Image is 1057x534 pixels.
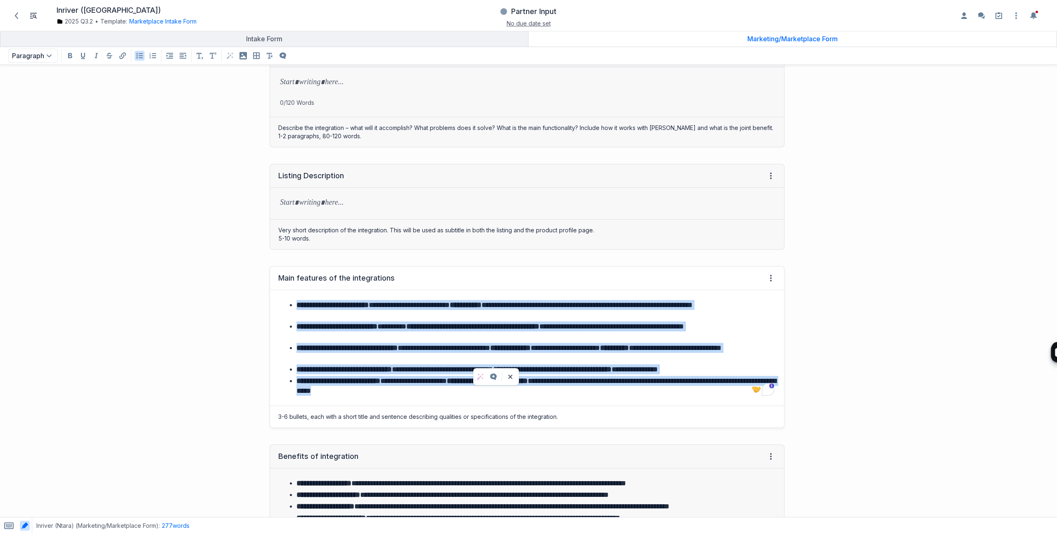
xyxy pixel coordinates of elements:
a: Intake Form [0,31,528,47]
a: Setup guide [992,9,1005,22]
h3: Partner Input [511,7,557,17]
div: Main features of the integrations [278,273,395,283]
div: Paragraph [7,47,59,64]
p: 0/120 Words [270,99,784,107]
span: Field menu [766,273,776,283]
button: 277words [162,522,190,530]
span: Field menu [766,171,776,181]
button: Enable the commenting sidebar [975,9,988,22]
div: Marketing/Marketplace Form [532,35,1053,43]
span: • [95,17,98,26]
button: Toggle the notification sidebar [1027,9,1040,22]
button: Paragraph [8,49,58,63]
span: 277 words [162,522,190,529]
div: Describe the integration – what will it accomplish? What problems does it solve? What is the main... [270,117,784,147]
a: 2025 Q3.2 [57,17,93,26]
h1: Inriver (Ntara) [57,6,161,15]
button: No due date set [507,19,551,28]
button: Partner Input [499,4,558,19]
span: Field menu [766,451,776,461]
div: Very short description of the integration. This will be used as subtitle in both the listing and ... [270,220,784,249]
button: Marketplace Intake Form [129,17,197,26]
a: Back [9,9,24,23]
div: 3-6 bullets, each with a short title and sentence describing qualities or specifications of the i... [270,406,784,428]
div: Template: [57,17,350,26]
div: Listing Description [278,171,344,181]
button: Toggle AI highlighting in content [20,521,30,531]
button: Close [504,370,517,383]
button: Add a comment to selected text [488,372,498,382]
span: Inriver ([GEOGRAPHIC_DATA]) [57,6,161,15]
div: To enrich screen reader interactions, please activate Accessibility in Grammarly extension settings [270,290,784,406]
div: Partner InputNo due date set [396,4,661,27]
span: No due date set [507,20,551,27]
span: Toggle AI highlighting in content [18,517,32,534]
a: Marketing/Marketplace Form [528,31,1057,47]
div: Benefits of integration [278,451,358,461]
div: Intake Form [4,35,525,43]
div: Marketplace Intake Form [127,17,197,26]
span: Inriver (Ntara) (Marketing/Marketplace Form) : [36,522,160,530]
button: Toggle Item List [27,9,40,22]
button: Enable the assignees sidebar [957,9,971,22]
